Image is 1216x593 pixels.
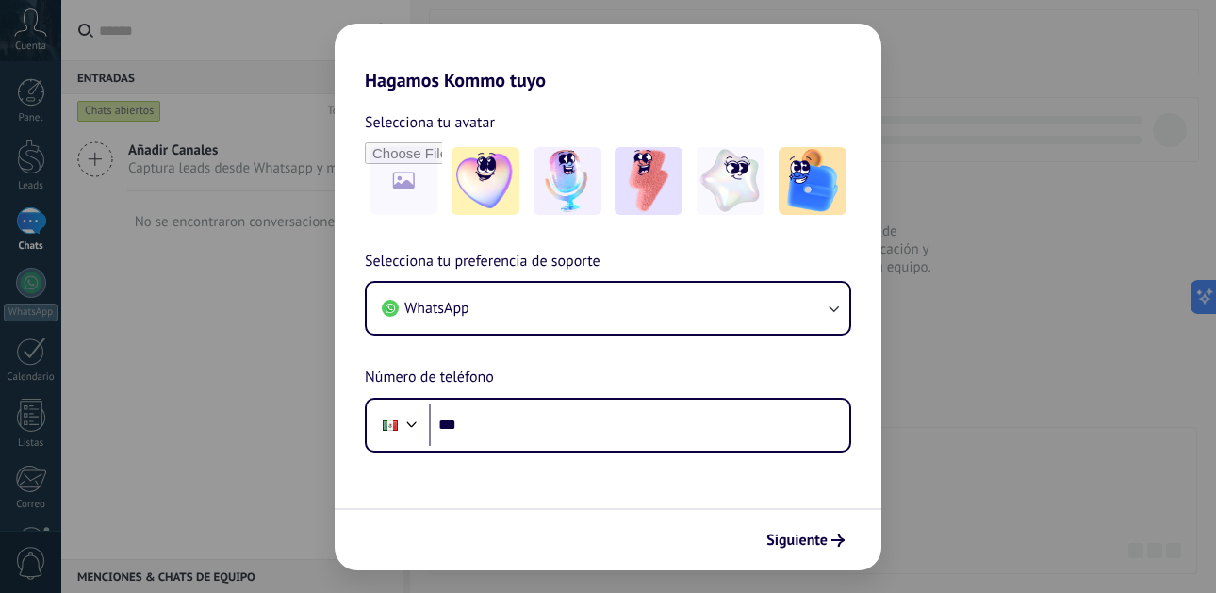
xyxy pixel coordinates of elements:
[697,147,764,215] img: -4.jpeg
[758,524,853,556] button: Siguiente
[766,534,828,547] span: Siguiente
[367,283,849,334] button: WhatsApp
[452,147,519,215] img: -1.jpeg
[365,110,495,135] span: Selecciona tu avatar
[365,366,494,390] span: Número de teléfono
[365,250,600,274] span: Selecciona tu preferencia de soporte
[615,147,682,215] img: -3.jpeg
[335,24,881,91] h2: Hagamos Kommo tuyo
[534,147,601,215] img: -2.jpeg
[779,147,846,215] img: -5.jpeg
[404,299,469,318] span: WhatsApp
[372,405,408,445] div: Mexico: + 52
